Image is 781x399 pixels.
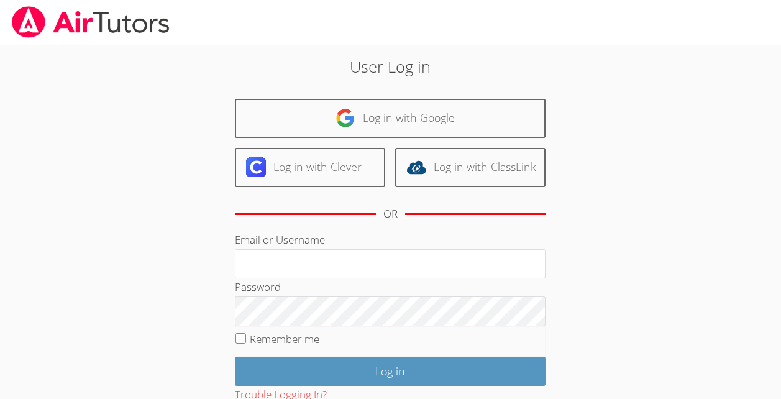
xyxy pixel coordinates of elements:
[246,157,266,177] img: clever-logo-6eab21bc6e7a338710f1a6ff85c0baf02591cd810cc4098c63d3a4b26e2feb20.svg
[235,357,546,386] input: Log in
[235,280,281,294] label: Password
[383,205,398,223] div: OR
[180,55,601,78] h2: User Log in
[235,232,325,247] label: Email or Username
[395,148,546,187] a: Log in with ClassLink
[235,99,546,138] a: Log in with Google
[406,157,426,177] img: classlink-logo-d6bb404cc1216ec64c9a2012d9dc4662098be43eaf13dc465df04b49fa7ab582.svg
[235,148,385,187] a: Log in with Clever
[336,108,355,128] img: google-logo-50288ca7cdecda66e5e0955fdab243c47b7ad437acaf1139b6f446037453330a.svg
[250,332,319,346] label: Remember me
[11,6,171,38] img: airtutors_banner-c4298cdbf04f3fff15de1276eac7730deb9818008684d7c2e4769d2f7ddbe033.png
